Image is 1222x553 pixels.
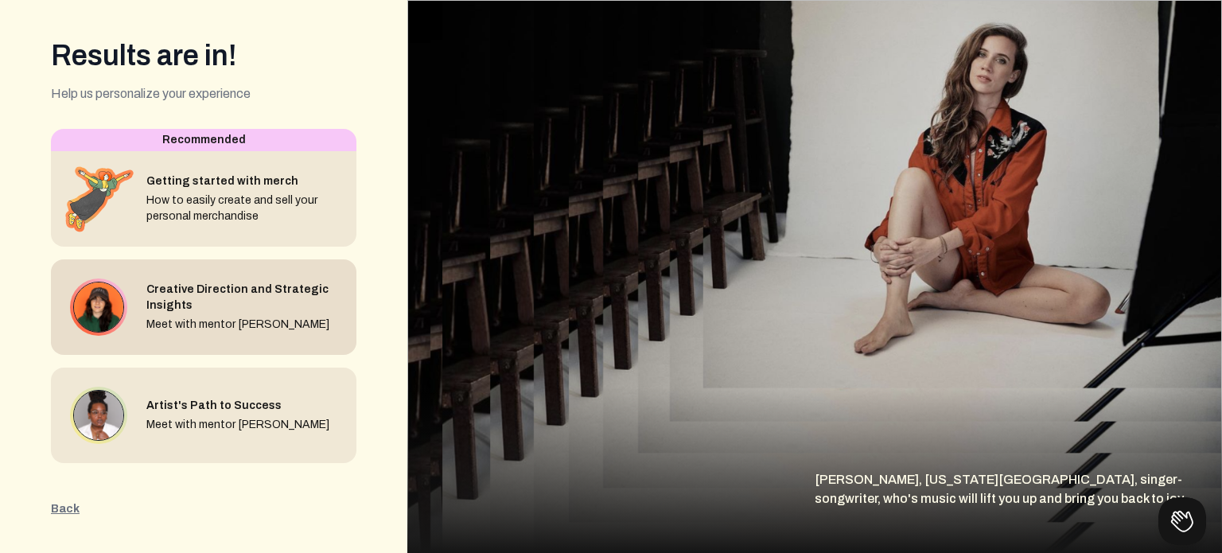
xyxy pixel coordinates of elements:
div: Meet with mentor [PERSON_NAME] [146,417,329,433]
div: How to easily create and sell your personal merchandise [146,193,344,224]
div: Results are in! [51,40,356,72]
div: Meet with mentor [PERSON_NAME] [146,317,344,333]
div: Creative Direction and Strategic Insights [146,282,344,313]
div: Getting started with merch [146,173,344,189]
img: ChandlerChruma.png [73,282,124,333]
img: merchx2.png [64,164,134,234]
iframe: Toggle Customer Support [1158,497,1206,545]
div: [PERSON_NAME], [US_STATE][GEOGRAPHIC_DATA], singer-songwriter, who's music will lift you up and b... [815,470,1222,553]
div: Help us personalize your experience [51,84,356,103]
img: JaiYoko.png [73,390,124,441]
button: Back [51,501,80,517]
div: Recommended [51,129,356,151]
div: Artist's Path to Success [146,398,329,414]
